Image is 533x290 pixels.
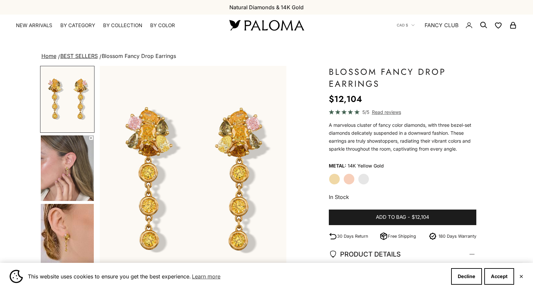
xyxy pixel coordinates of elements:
[397,22,408,28] span: CAD $
[329,249,401,260] span: PRODUCT DETAILS
[41,204,94,269] img: #YellowGold #WhiteGold #RoseGold
[372,108,401,116] span: Read reviews
[16,22,52,29] a: NEW ARRIVALS
[40,135,94,202] button: Go to item 4
[329,121,477,153] p: A marvelous cluster of fancy color diamonds, with three bezel-set diamonds delicately suspended i...
[16,22,213,29] nav: Primary navigation
[337,233,368,240] p: 30 Days Return
[41,53,56,59] a: Home
[40,52,493,61] nav: breadcrumbs
[41,67,94,132] img: #YellowGold
[60,22,95,29] summary: By Category
[329,210,477,225] button: Add to bag-$12,104
[388,233,416,240] p: Free Shipping
[362,108,369,116] span: 5/5
[329,193,477,201] p: In Stock
[40,66,94,133] button: Go to item 1
[451,268,482,285] button: Decline
[397,22,415,28] button: CAD $
[329,92,362,106] sale-price: $12,104
[439,233,476,240] p: 180 Days Warranty
[329,66,477,90] h1: Blossom Fancy Drop Earrings
[348,161,384,171] variant-option-value: 14K Yellow Gold
[102,53,176,59] span: Blossom Fancy Drop Earrings
[150,22,175,29] summary: By Color
[329,108,477,116] a: 5/5 Read reviews
[40,203,94,270] button: Go to item 5
[28,271,446,281] span: This website uses cookies to ensure you get the best experience.
[412,213,429,221] span: $12,104
[397,15,517,36] nav: Secondary navigation
[10,270,23,283] img: Cookie banner
[484,268,514,285] button: Accept
[41,135,94,201] img: #YellowGold #RoseGold #WhiteGold
[519,274,523,278] button: Close
[103,22,142,29] summary: By Collection
[229,3,304,12] p: Natural Diamonds & 14K Gold
[329,242,477,266] summary: PRODUCT DETAILS
[425,21,458,29] a: FANCY CLUB
[191,271,221,281] a: Learn more
[329,161,346,171] legend: Metal:
[60,53,98,59] a: BEST SELLERS
[376,213,406,221] span: Add to bag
